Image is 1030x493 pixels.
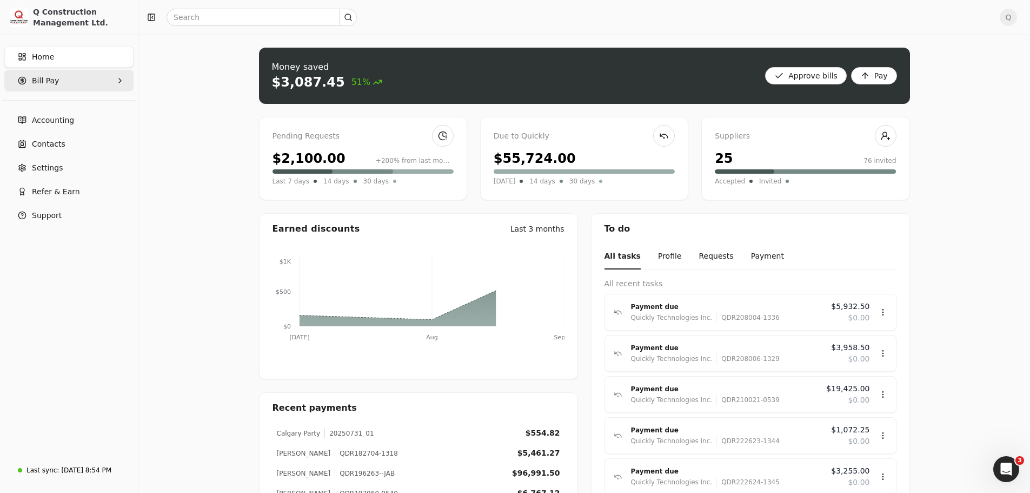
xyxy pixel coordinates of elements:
span: $5,932.50 [831,301,869,312]
div: Quickly Technologies Inc. [631,395,713,405]
div: Suppliers [715,130,896,142]
div: QDR208006-1329 [716,353,780,364]
div: Quickly Technologies Inc. [631,436,713,446]
span: 30 days [363,176,389,187]
tspan: $0 [283,323,291,330]
span: $0.00 [848,353,869,365]
div: QDR208004-1336 [716,312,780,323]
div: QDR222624-1345 [716,477,780,488]
div: Last sync: [26,465,59,475]
div: [PERSON_NAME] [277,449,331,458]
div: Pending Requests [273,130,454,142]
div: Q Construction Management Ltd. [33,6,129,28]
div: QDR182704-1318 [335,449,398,458]
span: 14 days [529,176,555,187]
span: Refer & Earn [32,186,80,198]
button: Profile [658,244,682,269]
div: 25 [715,149,733,168]
span: Accounting [32,115,74,126]
span: $1,072.25 [831,424,869,436]
div: Recent payments [260,393,577,423]
div: Quickly Technologies Inc. [631,477,713,488]
span: $19,425.00 [826,383,869,395]
tspan: $1K [279,258,291,265]
span: Invited [759,176,781,187]
span: $3,255.00 [831,465,869,477]
span: 30 days [569,176,595,187]
a: Accounting [4,109,134,131]
tspan: $500 [276,288,291,295]
div: Payment due [631,466,823,477]
span: $0.00 [848,436,869,447]
div: QDR222623-1344 [716,436,780,446]
a: Contacts [4,133,134,155]
div: 20250731_01 [324,429,374,438]
div: $3,087.45 [272,74,345,91]
div: $2,100.00 [273,149,345,168]
span: Bill Pay [32,75,59,87]
div: Payment due [631,384,818,395]
span: $0.00 [848,312,869,324]
div: Money saved [272,61,383,74]
button: Requests [699,244,733,269]
button: Approve bills [765,67,847,84]
div: Payment due [631,425,823,436]
button: Q [1000,9,1017,26]
button: Pay [851,67,897,84]
tspan: [DATE] [289,334,309,341]
div: $5,461.27 [517,448,560,459]
div: 76 invited [863,156,896,166]
span: Settings [32,162,63,174]
button: Bill Pay [4,70,134,91]
span: Support [32,210,62,221]
div: +200% from last month [376,156,454,166]
div: Payment due [631,343,823,353]
iframe: Intercom live chat [993,456,1019,482]
a: Settings [4,157,134,179]
div: All recent tasks [604,278,896,290]
span: Home [32,51,54,63]
button: Payment [751,244,784,269]
div: Earned discounts [273,222,360,235]
div: Quickly Technologies Inc. [631,353,713,364]
a: Home [4,46,134,68]
button: Support [4,205,134,226]
div: QDR196263--JAB [335,469,395,478]
span: Contacts [32,139,65,150]
tspan: Sep [554,334,565,341]
span: 14 days [323,176,349,187]
div: Quickly Technologies Inc. [631,312,713,323]
div: To do [592,214,909,244]
div: Due to Quickly [494,130,675,142]
div: [DATE] 8:54 PM [61,465,111,475]
tspan: Aug [426,334,437,341]
span: Last 7 days [273,176,310,187]
input: Search [167,9,357,26]
span: [DATE] [494,176,516,187]
span: 51% [351,76,383,89]
div: Last 3 months [510,224,564,235]
span: 3 [1015,456,1024,465]
span: $0.00 [848,395,869,406]
button: All tasks [604,244,641,269]
div: $96,991.50 [512,468,560,479]
div: Calgary Party [277,429,321,438]
div: $55,724.00 [494,149,576,168]
div: [PERSON_NAME] [277,469,331,478]
button: Refer & Earn [4,181,134,202]
span: $3,958.50 [831,342,869,353]
span: Accepted [715,176,745,187]
span: $0.00 [848,477,869,488]
div: $554.82 [526,428,560,439]
div: Payment due [631,301,823,312]
a: Last sync:[DATE] 8:54 PM [4,461,134,480]
img: 3171ca1f-602b-4dfe-91f0-0ace091e1481.jpeg [9,8,29,27]
div: QDR210021-0539 [716,395,780,405]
